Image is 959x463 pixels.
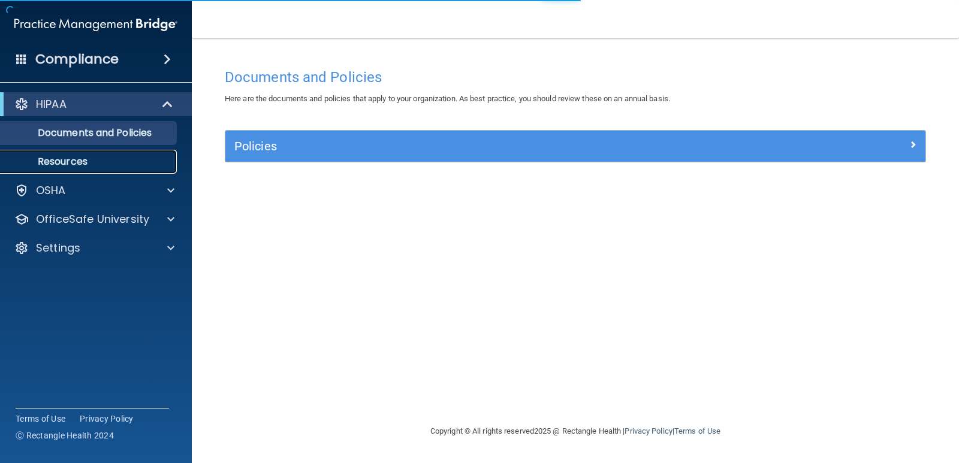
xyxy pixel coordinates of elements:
[14,241,174,255] a: Settings
[8,156,171,168] p: Resources
[14,13,177,37] img: PMB logo
[36,97,67,111] p: HIPAA
[16,413,65,425] a: Terms of Use
[8,127,171,139] p: Documents and Policies
[234,137,916,156] a: Policies
[80,413,134,425] a: Privacy Policy
[36,183,66,198] p: OSHA
[16,429,114,441] span: Ⓒ Rectangle Health 2024
[752,378,945,426] iframe: Drift Widget Chat Controller
[234,140,741,153] h5: Policies
[35,51,119,68] h4: Compliance
[357,412,794,450] div: Copyright © All rights reserved 2025 @ Rectangle Health | |
[36,212,149,226] p: OfficeSafe University
[14,97,174,111] a: HIPAA
[14,212,174,226] a: OfficeSafe University
[625,426,672,435] a: Privacy Policy
[225,94,670,103] span: Here are the documents and policies that apply to your organization. As best practice, you should...
[674,426,720,435] a: Terms of Use
[36,241,80,255] p: Settings
[14,183,174,198] a: OSHA
[225,69,926,85] h4: Documents and Policies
